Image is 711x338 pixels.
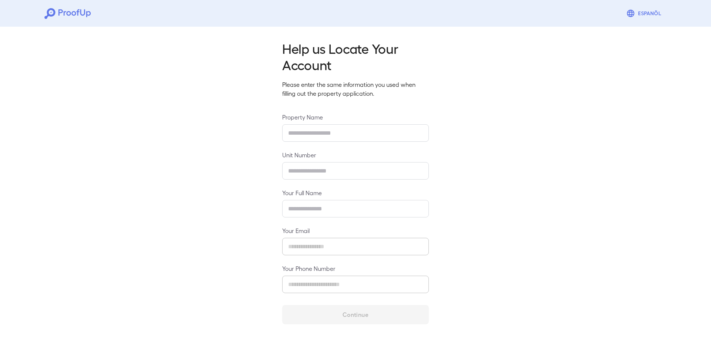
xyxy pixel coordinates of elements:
[282,40,429,73] h2: Help us Locate Your Account
[623,6,667,21] button: Espanõl
[282,226,429,235] label: Your Email
[282,264,429,273] label: Your Phone Number
[282,113,429,121] label: Property Name
[282,151,429,159] label: Unit Number
[282,80,429,98] p: Please enter the same information you used when filling out the property application.
[282,188,429,197] label: Your Full Name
